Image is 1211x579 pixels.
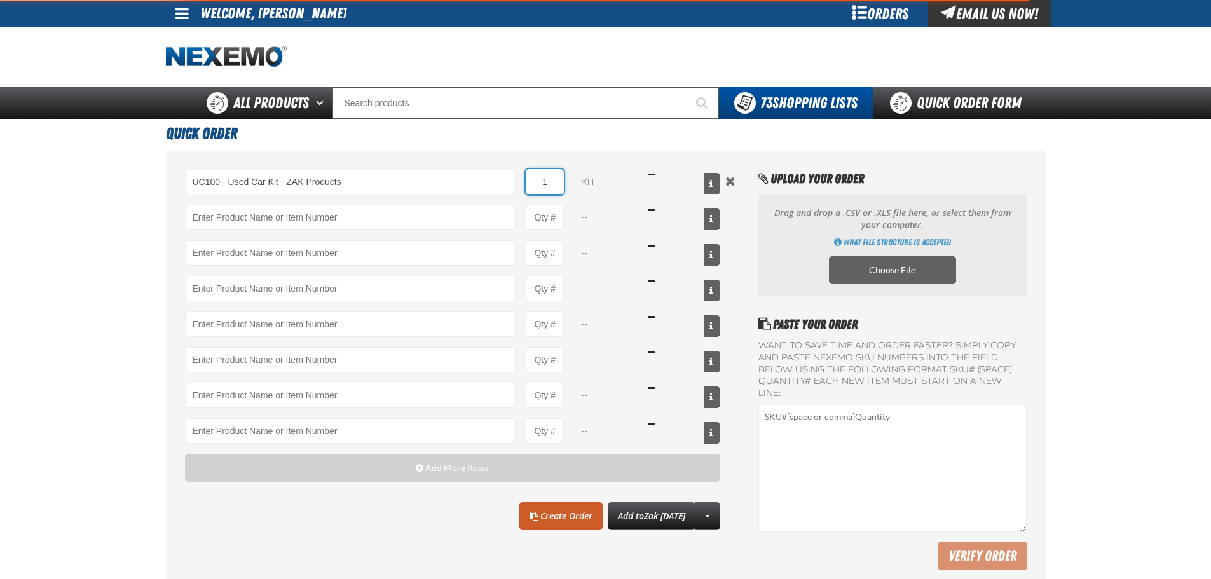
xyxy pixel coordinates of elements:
button: Start Searching [687,87,719,119]
: Product [185,311,516,337]
button: Remove the current row [723,174,738,188]
input: Product Quantity [526,347,564,372]
button: View All Prices [704,315,720,337]
input: Product Quantity [526,418,564,444]
: Product [185,276,516,301]
button: View All Prices [704,280,720,301]
input: Product Quantity [526,383,564,408]
input: Product Quantity [526,205,564,230]
label: Want to save time and order faster? Simply copy and paste NEXEMO SKU numbers into the field below... [758,340,1026,400]
button: View All Prices [704,208,720,230]
a: Get Directions of how to import multiple products using an CSV, XLSX or ODS file. Opens a popup [834,236,951,249]
span: Shopping Lists [760,94,858,112]
: Product [185,418,516,444]
button: View All Prices [704,386,720,408]
span: Zak [DATE] [644,510,685,522]
a: Quick Order Form [873,87,1045,119]
label: Choose CSV, XLSX or ODS file to import multiple products. Opens a popup [829,256,956,284]
a: More Actions [695,502,720,530]
button: Add toZak [DATE] [608,502,695,530]
button: You have 73 Shopping Lists. Open to view details [719,87,873,119]
select: Unit [574,169,638,194]
button: View All Prices [704,422,720,444]
span: Add More Rows [425,463,489,473]
input: Search [332,87,719,119]
span: Add to [618,510,685,522]
input: Product Quantity [526,276,564,301]
strong: 73 [760,94,772,112]
h2: Paste Your Order [758,315,1026,334]
: Product [185,205,516,230]
: Product [185,240,516,266]
a: Home [166,46,287,68]
span: All Products [233,92,309,114]
button: View All Prices [704,173,720,194]
input: Product Quantity [526,169,564,194]
button: View All Prices [704,244,720,266]
input: Product [185,169,516,194]
p: Drag and drop a .CSV or .XLS file here, or select them from your computer. [771,207,1013,231]
h2: Upload Your Order [758,169,1026,188]
span: Quick Order [166,125,237,142]
button: Open All Products pages [311,87,332,119]
button: Add More Rows [185,454,721,482]
button: View All Prices [704,351,720,372]
: Product [185,383,516,408]
input: Product Quantity [526,311,564,337]
: Product [185,347,516,372]
input: Product Quantity [526,240,564,266]
a: Create Order [519,502,603,530]
img: Nexemo logo [166,46,287,68]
